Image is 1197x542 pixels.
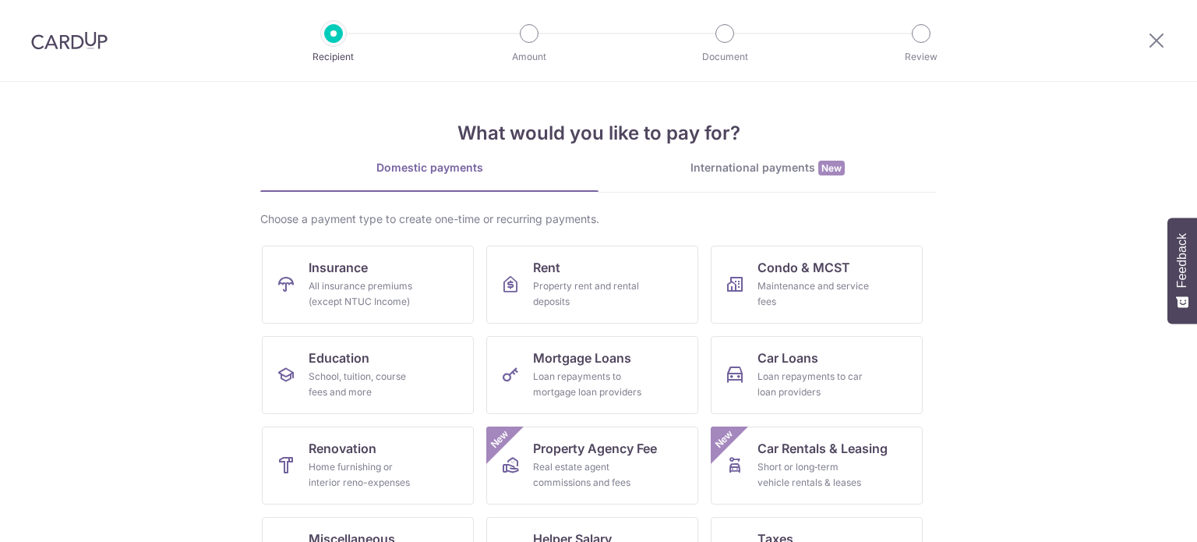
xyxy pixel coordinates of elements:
[667,49,782,65] p: Document
[533,258,560,277] span: Rent
[471,49,587,65] p: Amount
[757,278,870,310] div: Maintenance and service fees
[533,439,657,458] span: Property Agency Fee
[533,369,645,400] div: Loan repayments to mortgage loan providers
[533,349,631,367] span: Mortgage Loans
[262,336,474,414] a: EducationSchool, tuition, course fees and more
[757,439,888,458] span: Car Rentals & Leasing
[711,427,923,505] a: Car Rentals & LeasingShort or long‑term vehicle rentals & leasesNew
[711,427,737,452] span: New
[260,119,937,147] h4: What would you like to pay for?
[757,369,870,400] div: Loan repayments to car loan providers
[276,49,391,65] p: Recipient
[487,427,513,452] span: New
[31,31,108,50] img: CardUp
[818,161,845,175] span: New
[309,439,376,458] span: Renovation
[533,459,645,491] div: Real estate agent commissions and fees
[486,427,698,505] a: Property Agency FeeReal estate agent commissions and feesNew
[533,278,645,310] div: Property rent and rental deposits
[309,369,421,400] div: School, tuition, course fees and more
[863,49,979,65] p: Review
[711,246,923,324] a: Condo & MCSTMaintenance and service fees
[486,336,698,414] a: Mortgage LoansLoan repayments to mortgage loan providers
[260,160,598,175] div: Domestic payments
[1167,218,1197,324] button: Feedback - Show survey
[757,258,850,277] span: Condo & MCST
[262,246,474,324] a: InsuranceAll insurance premiums (except NTUC Income)
[757,459,870,491] div: Short or long‑term vehicle rentals & leases
[309,349,369,367] span: Education
[598,160,937,176] div: International payments
[262,427,474,505] a: RenovationHome furnishing or interior reno-expenses
[309,258,368,277] span: Insurance
[711,336,923,414] a: Car LoansLoan repayments to car loan providers
[757,349,818,367] span: Car Loans
[309,459,421,491] div: Home furnishing or interior reno-expenses
[260,211,937,227] div: Choose a payment type to create one-time or recurring payments.
[1097,495,1181,534] iframe: Opens a widget where you can find more information
[486,246,698,324] a: RentProperty rent and rental deposits
[1175,233,1189,288] span: Feedback
[309,278,421,310] div: All insurance premiums (except NTUC Income)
